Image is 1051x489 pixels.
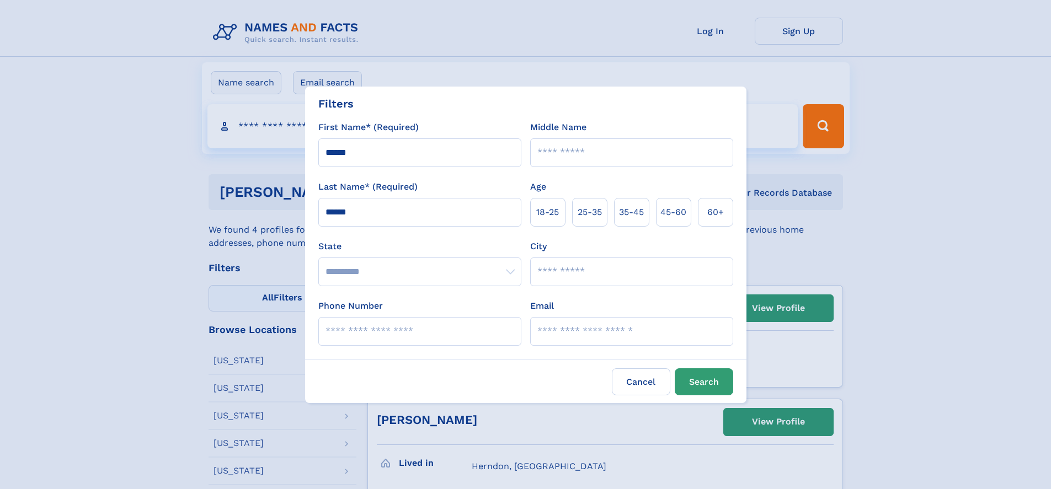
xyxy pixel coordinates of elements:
label: State [318,240,521,253]
span: 35‑45 [619,206,644,219]
label: City [530,240,547,253]
div: Filters [318,95,354,112]
span: 25‑35 [578,206,602,219]
span: 60+ [707,206,724,219]
label: Email [530,299,554,313]
label: Middle Name [530,121,586,134]
button: Search [675,368,733,395]
label: Last Name* (Required) [318,180,418,194]
span: 18‑25 [536,206,559,219]
label: First Name* (Required) [318,121,419,134]
label: Cancel [612,368,670,395]
span: 45‑60 [660,206,686,219]
label: Phone Number [318,299,383,313]
label: Age [530,180,546,194]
